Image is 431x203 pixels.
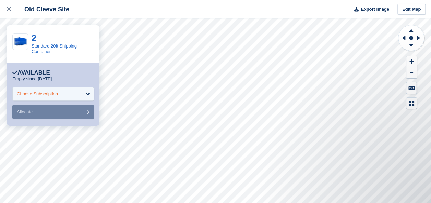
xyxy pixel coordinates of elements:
[32,43,77,54] a: Standard 20ft Shipping Container
[13,37,28,46] img: container_img_1.PNG
[406,82,417,94] button: Keyboard Shortcuts
[397,4,426,15] a: Edit Map
[32,33,36,43] a: 2
[406,98,417,109] button: Map Legend
[17,109,33,114] span: Allocate
[406,56,417,67] button: Zoom In
[17,91,58,97] div: Choose Subscription
[361,6,389,13] span: Export Image
[12,105,94,119] button: Allocate
[350,4,389,15] button: Export Image
[12,76,52,82] p: Empty since [DATE]
[12,69,50,76] div: Available
[18,5,69,13] div: Old Cleeve Site
[406,67,417,79] button: Zoom Out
